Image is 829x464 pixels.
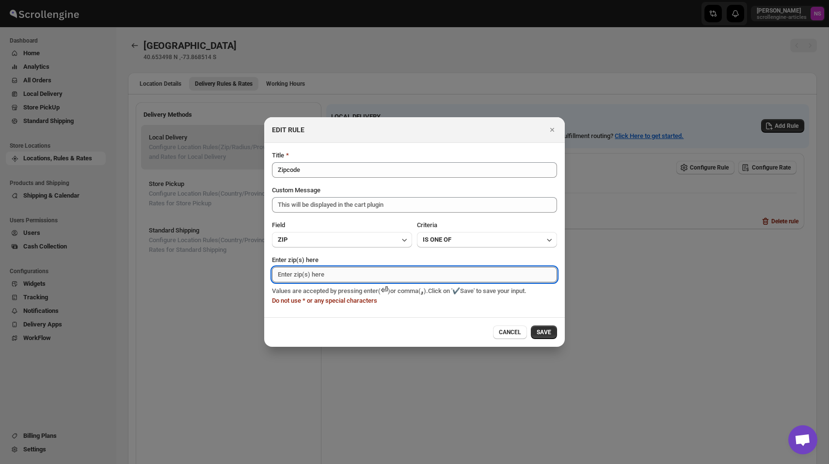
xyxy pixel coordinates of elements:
[423,235,451,245] span: IS ONE OF
[537,328,551,336] span: SAVE
[272,125,304,135] h2: EDIT RULE
[272,232,412,247] button: ZIP
[493,325,527,339] button: CANCEL
[531,325,557,339] button: SAVE
[272,256,319,263] span: Enter zip(s) here
[272,220,285,230] p: Field
[381,285,388,295] b: ⏎
[272,296,557,306] p: Do not use * or any special characters
[417,232,557,247] button: IS ONE OF
[272,186,320,194] span: Custom Message
[272,162,557,178] input: Put your Zone/Location/Area Name, eg. Zone 1, Zone 2 etc.
[272,152,284,159] span: Title
[272,287,526,294] span: Values are accepted by pressing enter ( ) or comma ( ). Click on '✔️Save' to save your input.
[417,220,437,230] p: Criteria
[278,235,287,245] span: ZIP
[272,267,557,282] input: Enter zip(s) here
[421,282,424,296] b: ,
[788,425,817,454] div: Open chat
[545,123,559,137] button: Close
[499,328,521,336] span: CANCEL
